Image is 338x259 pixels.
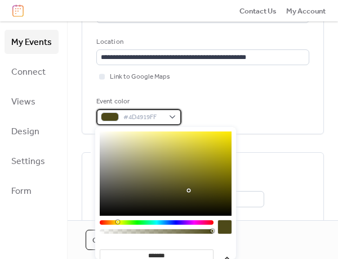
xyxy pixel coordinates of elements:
[11,153,45,170] span: Settings
[5,60,59,84] a: Connect
[11,183,32,200] span: Form
[286,5,326,16] a: My Account
[239,6,277,17] span: Contact Us
[286,6,326,17] span: My Account
[5,89,59,113] a: Views
[110,71,170,83] span: Link to Google Maps
[96,37,307,48] div: Location
[12,4,24,17] img: logo
[239,5,277,16] a: Contact Us
[11,34,52,51] span: My Events
[123,112,163,123] span: #4D4919FF
[86,230,128,250] button: Cancel
[5,149,59,173] a: Settings
[5,30,59,54] a: My Events
[96,96,179,107] div: Event color
[11,123,39,140] span: Design
[5,179,59,203] a: Form
[92,235,122,246] span: Cancel
[11,93,35,111] span: Views
[11,63,46,81] span: Connect
[5,119,59,143] a: Design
